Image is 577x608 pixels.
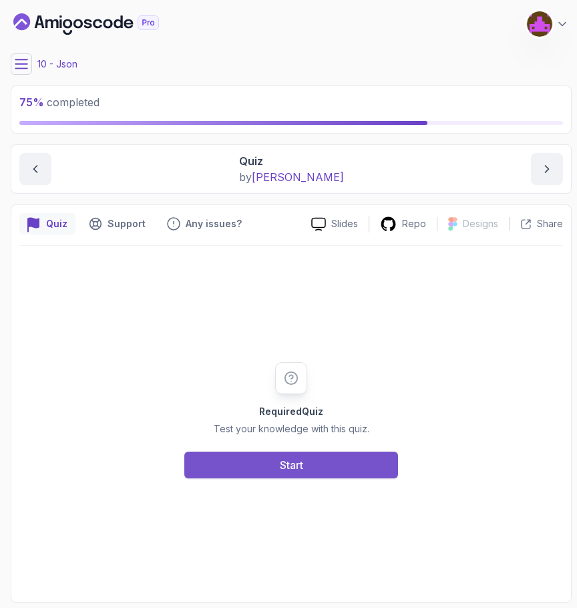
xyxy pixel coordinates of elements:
span: completed [19,96,100,109]
p: Repo [402,217,426,231]
p: Any issues? [186,217,242,231]
p: by [239,169,344,185]
button: Share [509,217,563,231]
p: Quiz [239,153,344,169]
img: user profile image [527,11,552,37]
button: quiz button [19,213,75,235]
h2: Quiz [214,405,369,418]
p: Quiz [46,217,67,231]
button: Support button [81,213,154,235]
a: Dashboard [13,13,190,35]
button: Feedback button [159,213,250,235]
p: Share [537,217,563,231]
button: user profile image [526,11,569,37]
span: 75 % [19,96,44,109]
button: Start [184,452,398,478]
p: Test your knowledge with this quiz. [214,422,369,436]
a: Repo [369,216,437,233]
p: Designs [463,217,498,231]
p: 10 - Json [37,57,77,71]
p: Slides [331,217,358,231]
button: previous content [19,153,51,185]
span: [PERSON_NAME] [252,170,344,184]
p: Support [108,217,146,231]
span: Required [259,406,302,417]
a: Slides [301,217,369,231]
div: Start [280,457,303,473]
button: next content [531,153,563,185]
